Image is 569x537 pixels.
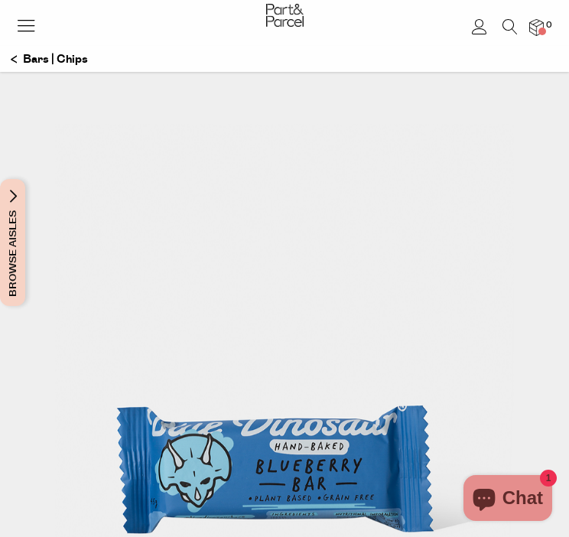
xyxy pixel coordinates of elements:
a: 0 [529,19,544,35]
img: Part&Parcel [266,4,304,27]
inbox-online-store-chat: Shopify online store chat [459,475,557,525]
span: Browse Aisles [5,179,21,306]
span: 0 [542,18,556,32]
